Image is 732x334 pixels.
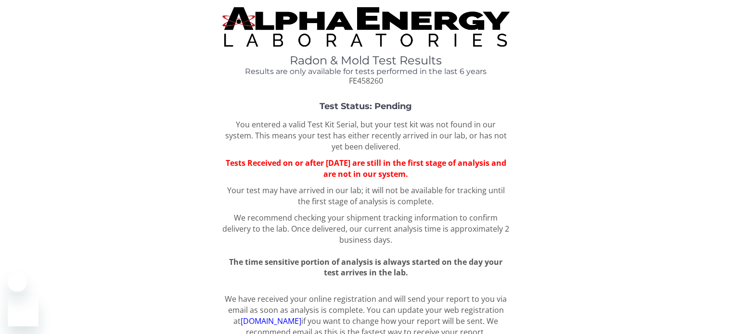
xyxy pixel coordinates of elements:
[222,185,509,207] p: Your test may have arrived in our lab; it will not be available for tracking until the first stag...
[8,272,27,292] iframe: Close message
[8,296,39,326] iframe: Button to launch messaging window
[320,101,412,111] strong: Test Status: Pending
[222,7,509,47] img: TightCrop.jpg
[226,158,506,179] span: Tests Received on or after [DATE] are still in the first stage of analysis and are not in our sys...
[291,223,509,245] span: Once delivered, our current analysis time is approximately 2 business days.
[222,212,498,234] span: We recommend checking your shipment tracking information to confirm delivery to the lab.
[222,54,509,67] h1: Radon & Mold Test Results
[222,67,509,76] h4: Results are only available for tests performed in the last 6 years
[241,316,301,326] a: [DOMAIN_NAME]
[349,75,383,86] span: FE458260
[222,119,509,152] p: You entered a valid Test Kit Serial, but your test kit was not found in our system. This means yo...
[229,257,502,278] span: The time sensitive portion of analysis is always started on the day your test arrives in the lab.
